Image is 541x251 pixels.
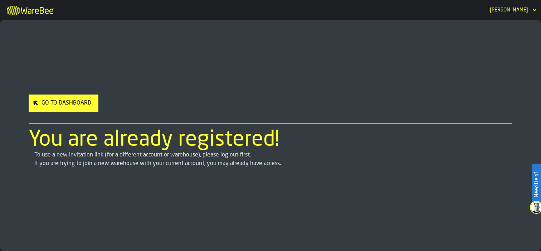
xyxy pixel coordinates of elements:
div: DropdownMenuValue-Zaneta Kurek [490,7,528,13]
div: DropdownMenuValue-Zaneta Kurek [487,6,538,14]
label: Need Help? [532,164,540,204]
div: To use a new invitation link (for a different account or warehouse), please log out first. If you... [34,151,507,168]
button: button-Go to Dashboard [29,95,98,112]
div: Go to Dashboard [39,99,94,107]
a: link-to-/ [29,95,98,117]
div: You are already registered! [29,129,512,151]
